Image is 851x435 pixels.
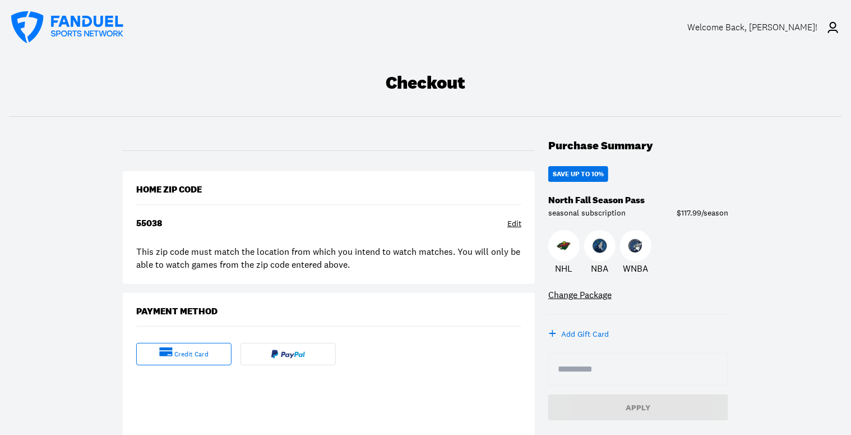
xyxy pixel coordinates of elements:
img: Wild [557,239,571,253]
div: $117.99/season [677,209,728,217]
p: NHL [556,262,573,275]
div: 55038 [136,218,162,229]
div: Save Up To 10% [553,171,604,177]
div: Checkout [386,72,465,94]
a: Change Package [548,289,612,301]
div: North Fall Season Pass [548,195,645,206]
div: Payment Method [136,306,218,317]
p: WNBA [623,262,649,275]
div: Home Zip Code [136,185,202,195]
a: Welcome Back, [PERSON_NAME]! [687,12,840,43]
div: Add Gift Card [561,328,609,340]
img: Lynx [628,239,643,253]
div: + [548,328,557,339]
div: Apply [557,404,719,411]
div: Welcome Back , [PERSON_NAME]! [687,22,817,33]
div: Edit [507,218,521,230]
button: +Add Gift Card [548,328,609,340]
p: NBA [591,262,609,275]
div: seasonal subscription [548,209,626,217]
div: credit card [175,350,209,359]
button: Apply [548,395,728,420]
div: Purchase Summary [548,139,653,153]
img: Paypal fulltext logo [271,350,305,359]
img: Timberwolves [593,239,607,253]
div: This zip code must match the location from which you intend to watch matches. You will only be ab... [136,245,521,271]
